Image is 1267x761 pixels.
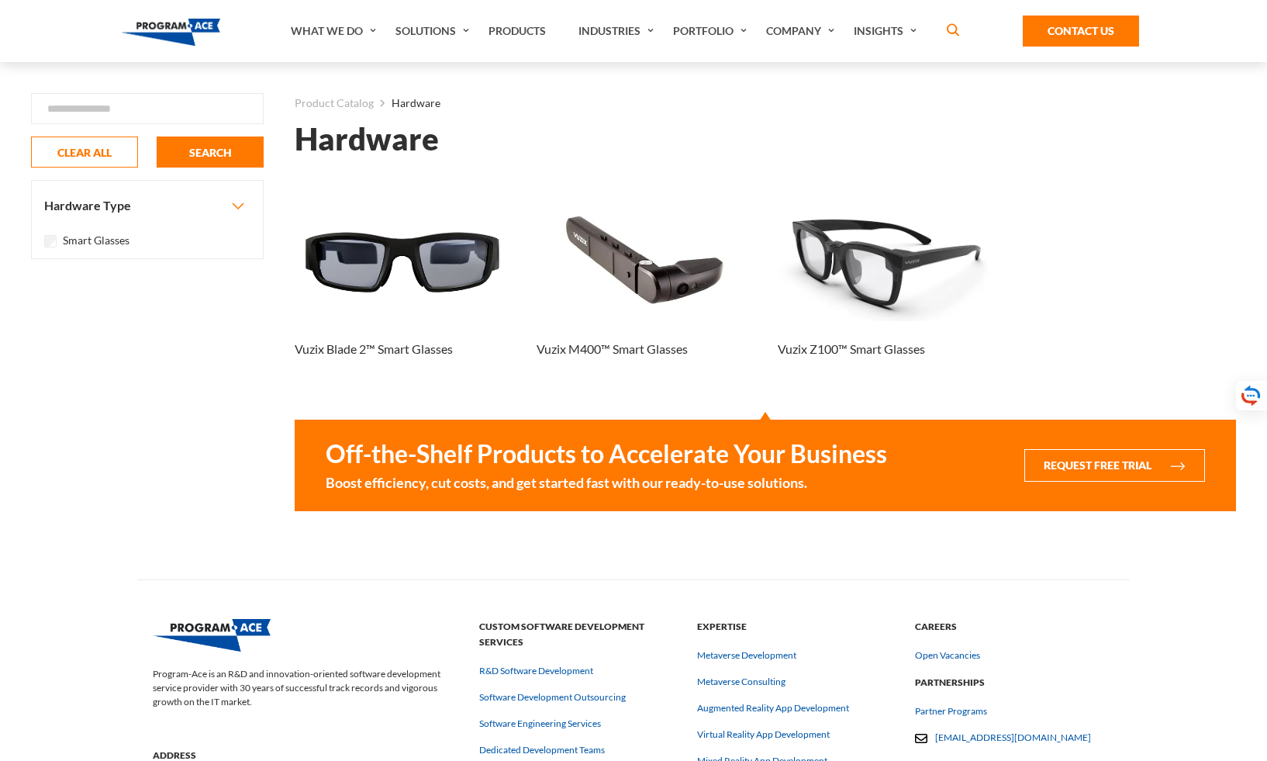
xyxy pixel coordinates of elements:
[31,137,138,168] button: CLEAR ALL
[697,701,849,715] a: Augmented Reality App Development
[374,93,440,113] li: Hardware
[326,438,887,469] strong: Off-the-Shelf Products to Accelerate Your Business
[479,636,678,648] a: Custom Software Development Services
[537,340,688,358] h3: Vuzix M400™ Smart Glasses
[295,93,374,113] a: Product Catalog
[1024,449,1205,482] button: Request Free Trial
[915,619,1114,635] strong: Careers
[479,743,605,757] a: Dedicated Development Teams
[63,232,129,249] label: Smart Glasses
[537,199,754,382] a: Thumbnail - Vuzix M400™ Smart Glasses Vuzix M400™ Smart Glasses
[778,199,995,382] a: Thumbnail - Vuzix Z100™ Smart Glasses Vuzix Z100™ Smart Glasses
[326,472,887,493] small: Boost efficiency, cut costs, and get started fast with our ready-to-use solutions.
[44,235,57,247] input: Smart Glasses
[32,181,263,230] button: Hardware Type
[697,728,830,742] a: Virtual Reality App Development
[935,732,1091,743] a: [EMAIL_ADDRESS][DOMAIN_NAME]
[915,704,987,718] a: Partner Programs
[697,621,896,632] a: Expertise
[915,649,980,662] a: Open Vacancies
[295,199,512,382] a: Thumbnail - Vuzix Blade 2™ Smart Glasses Vuzix Blade 2™ Smart Glasses
[295,340,453,358] h3: Vuzix Blade 2™ Smart Glasses
[479,717,601,731] a: Software Engineering Services
[697,675,785,689] a: Metaverse Consulting
[778,340,925,358] h3: Vuzix Z100™ Smart Glasses
[153,652,461,725] p: Program-Ace is an R&D and innovation-oriented software development service provider with 30 years...
[295,93,1236,113] nav: breadcrumb
[697,619,896,635] strong: Expertise
[697,649,796,662] a: Metaverse Development
[1023,16,1139,47] a: Contact Us
[479,690,626,704] a: Software Development Outsourcing
[122,19,220,46] img: Program-Ace
[153,619,271,652] img: Program-Ace
[479,619,678,649] strong: Custom Software Development Services
[479,664,593,678] a: R&D Software Development
[295,126,439,153] h1: Hardware
[915,675,1114,690] strong: Partnerships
